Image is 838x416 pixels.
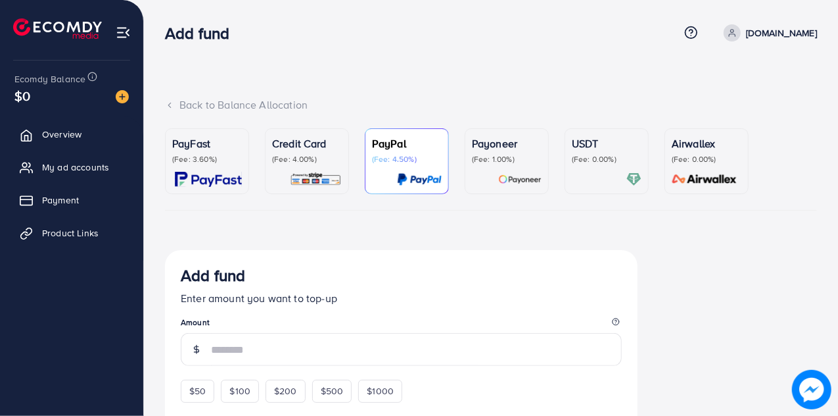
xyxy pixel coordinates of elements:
[272,154,342,165] p: (Fee: 4.00%)
[42,161,109,174] span: My ad accounts
[181,290,622,306] p: Enter amount you want to top-up
[165,97,817,113] div: Back to Balance Allocation
[172,136,242,151] p: PayFast
[572,136,641,151] p: USDT
[472,136,542,151] p: Payoneer
[472,154,542,165] p: (Fee: 1.00%)
[165,24,240,43] h3: Add fund
[14,86,30,105] span: $0
[10,154,133,180] a: My ad accounts
[181,317,622,333] legend: Amount
[10,220,133,246] a: Product Links
[746,25,817,41] p: [DOMAIN_NAME]
[272,136,342,151] p: Credit Card
[172,154,242,165] p: (Fee: 3.60%)
[718,24,817,41] a: [DOMAIN_NAME]
[572,154,641,165] p: (Fee: 0.00%)
[498,172,542,187] img: card
[397,172,442,187] img: card
[42,194,79,207] span: Payment
[14,72,85,86] span: Ecomdy Balance
[10,187,133,213] a: Payment
[290,172,342,187] img: card
[672,136,741,151] p: Airwallex
[626,172,641,187] img: card
[181,266,245,285] h3: Add fund
[321,384,344,398] span: $500
[10,121,133,147] a: Overview
[672,154,741,165] p: (Fee: 0.00%)
[372,154,442,165] p: (Fee: 4.50%)
[229,384,250,398] span: $100
[792,370,831,409] img: image
[274,384,297,398] span: $200
[189,384,206,398] span: $50
[116,25,131,40] img: menu
[175,172,242,187] img: card
[372,136,442,151] p: PayPal
[668,172,741,187] img: card
[42,226,99,240] span: Product Links
[42,128,81,141] span: Overview
[13,18,102,39] img: logo
[116,90,129,103] img: image
[367,384,394,398] span: $1000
